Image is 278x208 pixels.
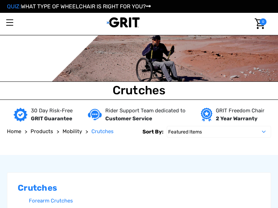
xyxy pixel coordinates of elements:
[251,13,267,35] a: Cart with 0 items
[142,126,163,138] label: Sort By:
[31,115,72,122] strong: GRIT Guarantee
[260,18,267,25] span: 0
[31,128,53,135] span: Products
[91,128,114,136] a: Crutches
[105,115,152,122] strong: Customer Service
[255,18,265,29] img: Cart
[29,196,260,206] a: Forearm Crutches
[14,108,27,122] img: GRIT Guarantee
[31,107,73,115] p: 30 Day Risk-Free
[216,115,257,122] strong: 2 Year Warranty
[2,84,276,98] h1: Crutches
[107,17,140,28] img: GRIT All-Terrain Wheelchair and Mobility Equipment
[18,183,260,193] h2: Crutches
[7,3,21,10] span: QUIZ:
[7,3,151,10] a: QUIZ:WHAT TYPE OF WHEELCHAIR IS RIGHT FOR YOU?
[63,128,82,135] span: Mobility
[31,128,53,136] a: Products
[201,108,212,122] img: Year warranty
[7,128,21,135] span: Home
[216,107,264,115] p: GRIT Freedom Chair
[7,128,21,136] a: Home
[6,22,13,23] span: Toggle menu
[105,107,186,115] p: Rider Support Team dedicated to
[63,128,82,136] a: Mobility
[91,128,114,135] span: Crutches
[88,109,102,120] img: Customer service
